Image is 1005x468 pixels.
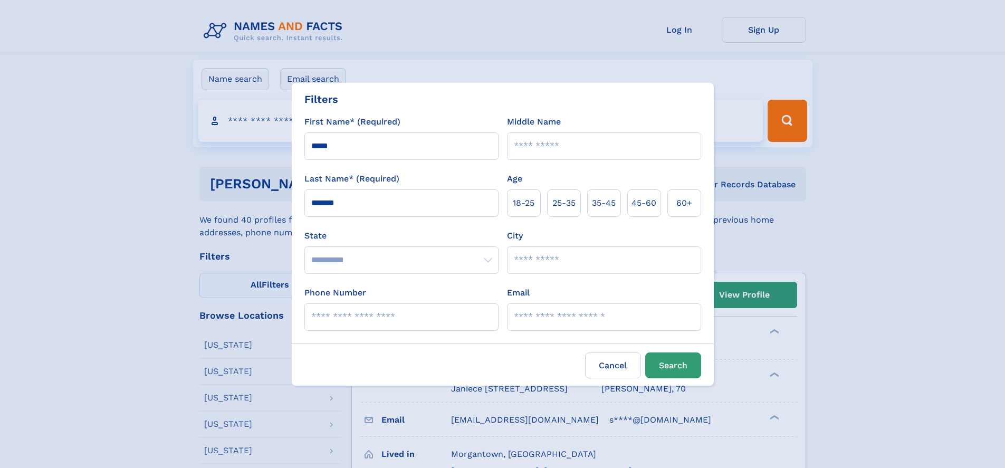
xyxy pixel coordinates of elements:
div: Filters [304,91,338,107]
label: Email [507,286,530,299]
label: Age [507,173,522,185]
label: State [304,230,499,242]
span: 18‑25 [513,197,534,209]
label: Last Name* (Required) [304,173,399,185]
span: 35‑45 [592,197,616,209]
label: City [507,230,523,242]
span: 60+ [676,197,692,209]
span: 25‑35 [552,197,576,209]
button: Search [645,352,701,378]
label: First Name* (Required) [304,116,400,128]
label: Phone Number [304,286,366,299]
span: 45‑60 [631,197,656,209]
label: Middle Name [507,116,561,128]
label: Cancel [585,352,641,378]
